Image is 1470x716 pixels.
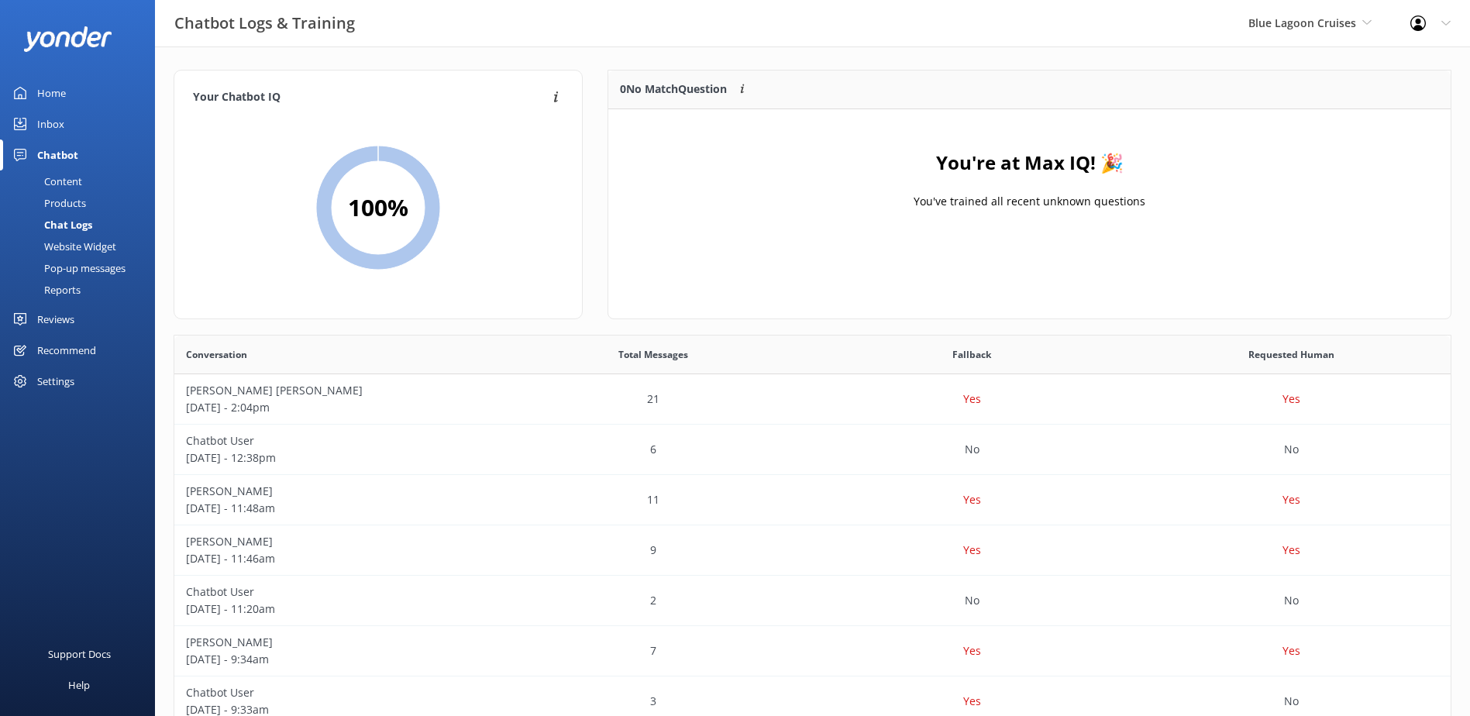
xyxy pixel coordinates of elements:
[37,139,78,170] div: Chatbot
[9,236,116,257] div: Website Widget
[37,108,64,139] div: Inbox
[9,257,155,279] a: Pop-up messages
[186,583,482,601] p: Chatbot User
[174,525,1451,576] div: row
[936,148,1124,177] h4: You're at Max IQ! 🎉
[186,651,482,668] p: [DATE] - 9:34am
[186,550,482,567] p: [DATE] - 11:46am
[1282,491,1300,508] p: Yes
[963,693,981,710] p: Yes
[68,670,90,701] div: Help
[9,170,155,192] a: Content
[186,432,482,449] p: Chatbot User
[1282,642,1300,659] p: Yes
[9,214,155,236] a: Chat Logs
[1284,592,1299,609] p: No
[9,257,126,279] div: Pop-up messages
[348,189,408,226] h2: 100 %
[963,542,981,559] p: Yes
[186,684,482,701] p: Chatbot User
[1282,391,1300,408] p: Yes
[965,592,979,609] p: No
[186,500,482,517] p: [DATE] - 11:48am
[618,347,688,362] span: Total Messages
[963,642,981,659] p: Yes
[650,441,656,458] p: 6
[186,601,482,618] p: [DATE] - 11:20am
[186,347,247,362] span: Conversation
[608,109,1451,264] div: grid
[174,425,1451,475] div: row
[23,26,112,52] img: yonder-white-logo.png
[37,335,96,366] div: Recommend
[647,491,659,508] p: 11
[650,693,656,710] p: 3
[37,366,74,397] div: Settings
[9,192,155,214] a: Products
[963,391,981,408] p: Yes
[1282,542,1300,559] p: Yes
[9,279,81,301] div: Reports
[647,391,659,408] p: 21
[186,634,482,651] p: [PERSON_NAME]
[186,399,482,416] p: [DATE] - 2:04pm
[174,626,1451,676] div: row
[9,192,86,214] div: Products
[186,483,482,500] p: [PERSON_NAME]
[9,236,155,257] a: Website Widget
[1248,15,1356,30] span: Blue Lagoon Cruises
[174,475,1451,525] div: row
[650,592,656,609] p: 2
[9,279,155,301] a: Reports
[37,77,66,108] div: Home
[37,304,74,335] div: Reviews
[650,642,656,659] p: 7
[174,576,1451,626] div: row
[965,441,979,458] p: No
[193,89,549,106] h4: Your Chatbot IQ
[174,11,355,36] h3: Chatbot Logs & Training
[174,374,1451,425] div: row
[650,542,656,559] p: 9
[9,214,92,236] div: Chat Logs
[914,193,1145,210] p: You've trained all recent unknown questions
[186,382,482,399] p: [PERSON_NAME] [PERSON_NAME]
[9,170,82,192] div: Content
[620,81,727,98] p: 0 No Match Question
[1248,347,1334,362] span: Requested Human
[1284,693,1299,710] p: No
[186,449,482,466] p: [DATE] - 12:38pm
[952,347,991,362] span: Fallback
[963,491,981,508] p: Yes
[186,533,482,550] p: [PERSON_NAME]
[1284,441,1299,458] p: No
[48,639,111,670] div: Support Docs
